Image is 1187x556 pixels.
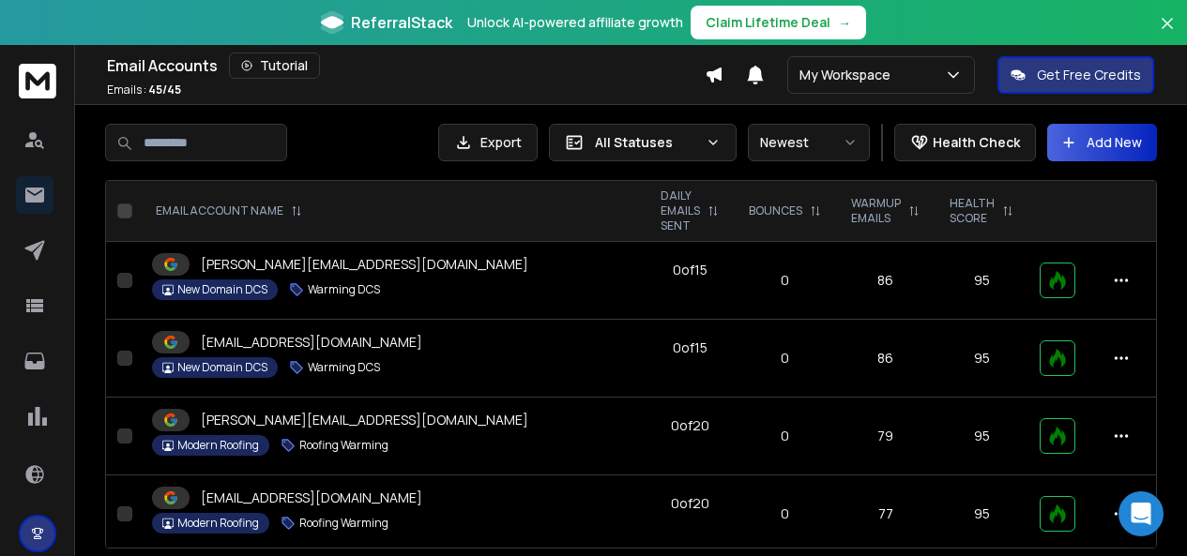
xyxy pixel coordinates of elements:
[177,516,259,531] p: Modern Roofing
[836,320,935,398] td: 86
[894,124,1036,161] button: Health Check
[745,427,825,445] p: 0
[933,133,1020,152] p: Health Check
[935,242,1028,320] td: 95
[177,360,267,375] p: New Domain DCS
[836,475,935,553] td: 77
[595,133,698,152] p: All Statuses
[229,53,320,79] button: Tutorial
[950,196,995,226] p: HEALTH SCORE
[935,320,1028,398] td: 95
[851,196,901,226] p: WARMUP EMAILS
[673,261,708,279] div: 0 of 15
[1155,11,1179,56] button: Close banner
[156,203,302,218] div: EMAIL ACCOUNT NAME
[467,13,683,32] p: Unlock AI-powered affiliate growth
[661,188,700,233] p: DAILY EMAILS SENT
[308,282,380,297] p: Warming DCS
[148,82,181,98] span: 45 / 45
[748,124,870,161] button: Newest
[745,271,825,290] p: 0
[745,349,825,368] p: 0
[997,56,1154,94] button: Get Free Credits
[935,398,1028,475] td: 95
[438,124,538,161] button: Export
[799,66,898,84] p: My Workspace
[1119,491,1164,536] div: Open Intercom Messenger
[671,416,709,435] div: 0 of 20
[1037,66,1141,84] p: Get Free Credits
[749,203,802,218] p: BOUNCES
[201,255,528,274] p: [PERSON_NAME][EMAIL_ADDRESS][DOMAIN_NAME]
[836,398,935,475] td: 79
[673,338,708,357] div: 0 of 15
[671,494,709,513] div: 0 of 20
[836,242,935,320] td: 86
[201,411,528,429] p: [PERSON_NAME][EMAIL_ADDRESS][DOMAIN_NAME]
[691,6,866,39] button: Claim Lifetime Deal→
[935,475,1028,553] td: 95
[351,11,452,34] span: ReferralStack
[299,438,388,453] p: Roofing Warming
[308,360,380,375] p: Warming DCS
[201,488,422,507] p: [EMAIL_ADDRESS][DOMAIN_NAME]
[745,504,825,523] p: 0
[177,282,267,297] p: New Domain DCS
[107,83,181,98] p: Emails :
[299,516,388,531] p: Roofing Warming
[107,53,705,79] div: Email Accounts
[201,333,422,352] p: [EMAIL_ADDRESS][DOMAIN_NAME]
[1047,124,1157,161] button: Add New
[838,13,851,32] span: →
[177,438,259,453] p: Modern Roofing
